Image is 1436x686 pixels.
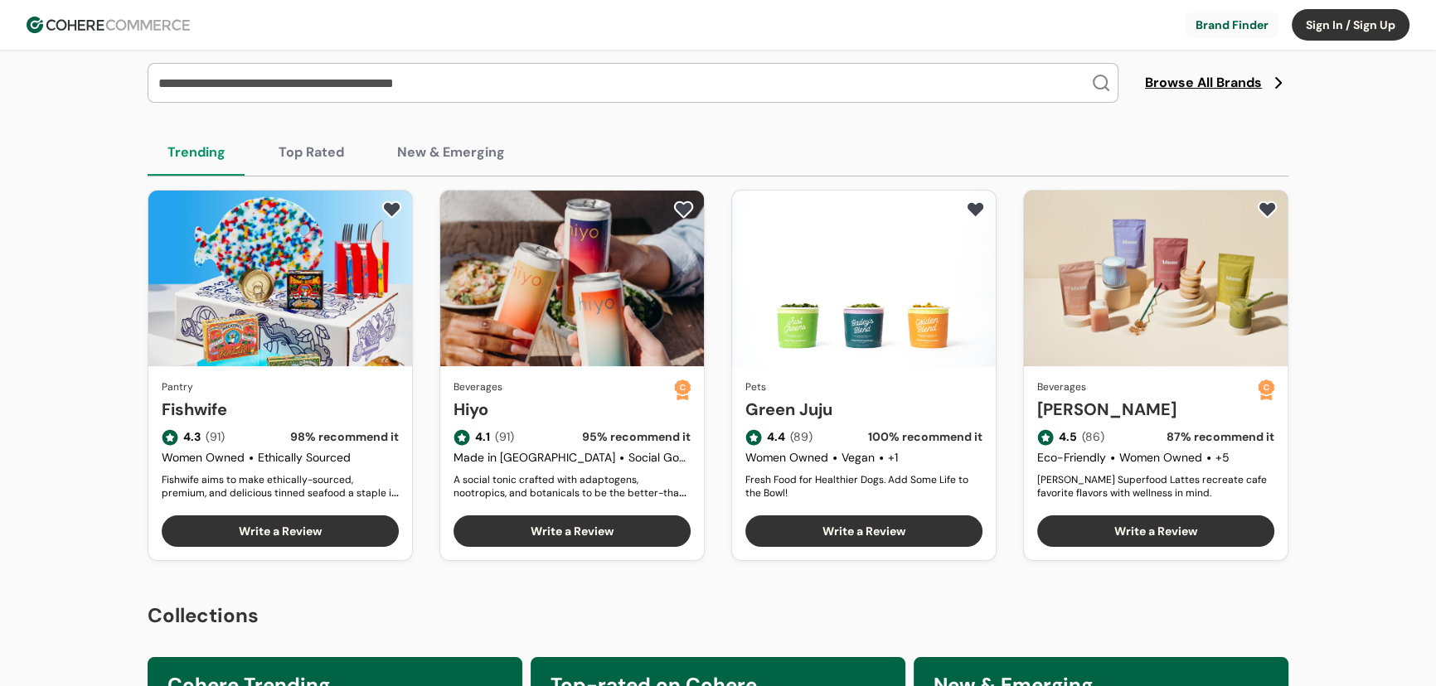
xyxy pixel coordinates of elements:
button: Write a Review [745,515,982,547]
button: Sign In / Sign Up [1292,9,1409,41]
button: Trending [148,129,245,176]
button: New & Emerging [377,129,525,176]
button: Write a Review [1037,515,1274,547]
h2: Collections [148,601,1288,630]
span: Browse All Brands [1145,73,1262,93]
button: Write a Review [162,515,399,547]
button: add to favorite [378,197,405,222]
button: add to favorite [670,197,697,222]
a: Browse All Brands [1145,73,1288,93]
a: [PERSON_NAME] [1037,397,1258,422]
a: Green Juju [745,397,982,422]
img: Cohere Logo [27,17,190,33]
button: add to favorite [1254,197,1281,222]
a: Hiyo [454,397,674,422]
a: Fishwife [162,397,399,422]
button: Top Rated [259,129,364,176]
button: Write a Review [454,515,691,547]
button: add to favorite [962,197,989,222]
